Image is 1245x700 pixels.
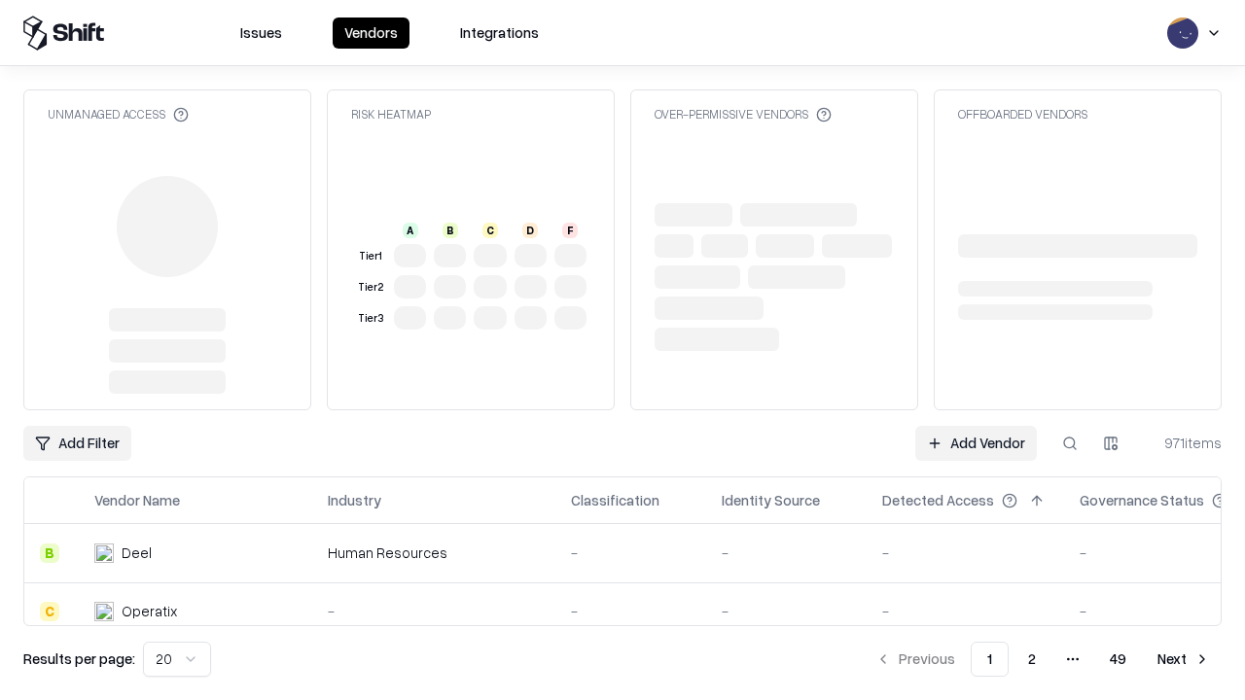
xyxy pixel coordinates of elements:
div: F [562,223,578,238]
div: Risk Heatmap [351,106,431,122]
div: C [482,223,498,238]
button: 2 [1013,642,1051,677]
button: Add Filter [23,426,131,461]
div: A [403,223,418,238]
div: - [882,542,1049,563]
div: Vendor Name [94,490,180,510]
div: Offboarded Vendors [958,106,1087,122]
div: Deel [122,542,152,563]
button: Issues [229,17,294,49]
div: Tier 2 [355,279,386,296]
div: Operatix [122,601,177,621]
div: Unmanaged Access [48,106,189,122]
div: - [571,542,691,563]
div: Industry [328,490,381,510]
div: Detected Access [882,490,994,510]
button: 49 [1094,642,1142,677]
div: - [722,542,851,563]
a: Add Vendor [915,426,1037,461]
img: Operatix [94,602,114,621]
img: Deel [94,543,114,563]
div: Human Resources [328,542,540,563]
div: Over-Permissive Vendors [655,106,832,122]
p: Results per page: [23,648,135,669]
button: Vendors [333,17,409,49]
div: Classification [571,490,659,510]
div: B [443,223,458,238]
nav: pagination [864,642,1222,677]
div: - [328,601,540,621]
button: 1 [971,642,1009,677]
div: - [571,601,691,621]
div: Tier 1 [355,248,386,264]
div: B [40,543,59,563]
div: Governance Status [1080,490,1204,510]
div: Tier 3 [355,310,386,327]
div: Identity Source [722,490,820,510]
div: C [40,602,59,621]
button: Next [1146,642,1222,677]
button: Integrations [448,17,551,49]
div: D [522,223,538,238]
div: - [722,601,851,621]
div: - [882,601,1049,621]
div: 971 items [1144,433,1222,453]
